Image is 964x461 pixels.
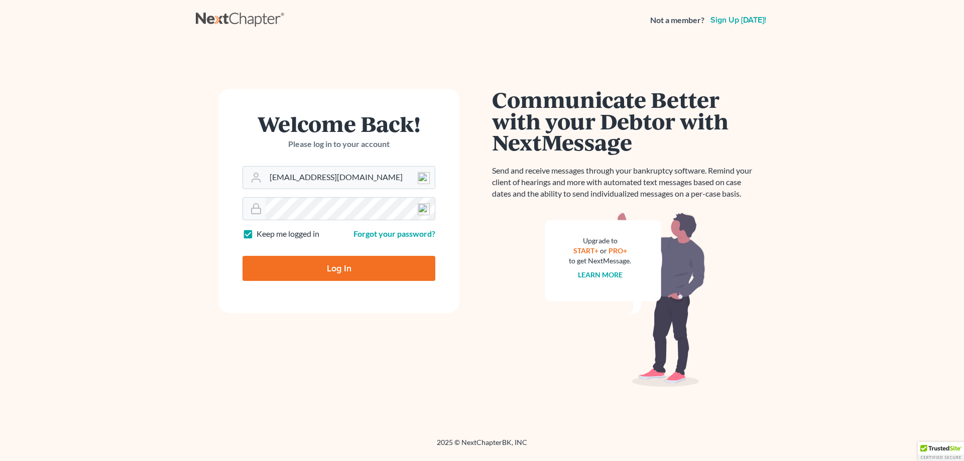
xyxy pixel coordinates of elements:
[708,16,768,24] a: Sign up [DATE]!
[196,437,768,455] div: 2025 © NextChapterBK, INC
[492,165,758,200] p: Send and receive messages through your bankruptcy software. Remind your client of hearings and mo...
[569,256,631,266] div: to get NextMessage.
[545,212,705,387] img: nextmessage_bg-59042aed3d76b12b5cd301f8e5b87938c9018125f34e5fa2b7a6b67550977c72.svg
[918,442,964,461] div: TrustedSite Certified
[418,172,430,184] img: npw-badge-icon-locked.svg
[600,246,607,255] span: or
[243,113,435,134] h1: Welcome Back!
[569,236,631,246] div: Upgrade to
[492,89,758,153] h1: Communicate Better with your Debtor with NextMessage
[650,15,704,26] strong: Not a member?
[418,203,430,215] img: npw-badge-icon-locked.svg
[353,229,435,238] a: Forgot your password?
[578,270,623,279] a: Learn more
[257,228,319,240] label: Keep me logged in
[243,256,435,281] input: Log In
[243,138,435,150] p: Please log in to your account
[609,246,627,255] a: PRO+
[573,246,598,255] a: START+
[266,167,435,189] input: Email Address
